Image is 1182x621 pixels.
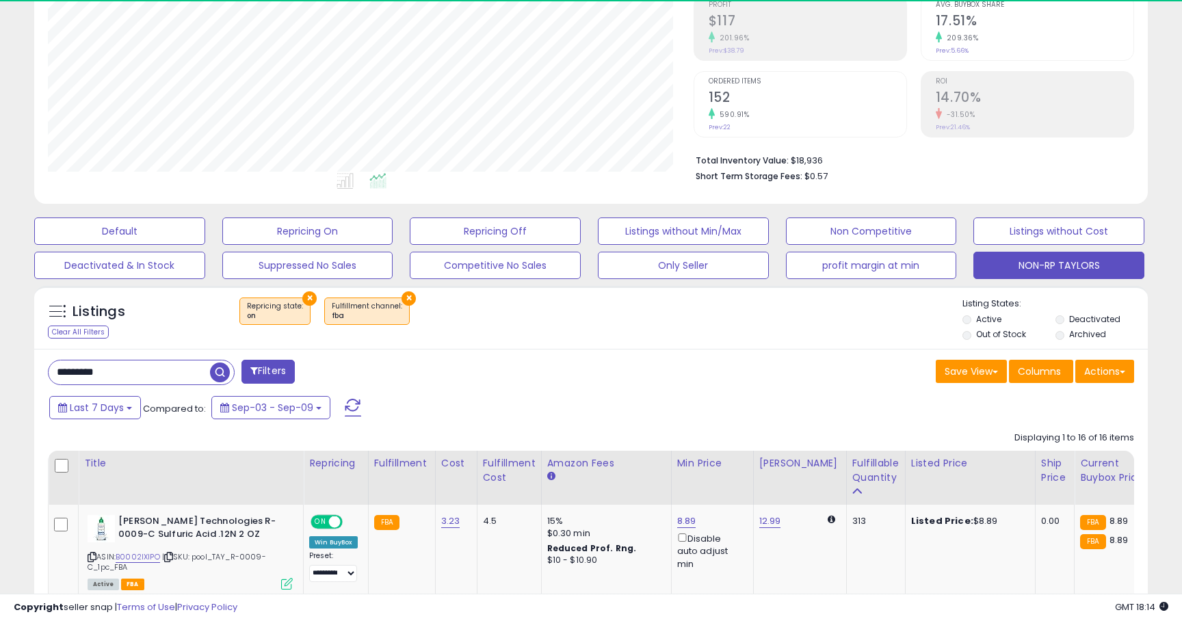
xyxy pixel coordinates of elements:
span: $0.57 [804,170,828,183]
div: 0.00 [1041,515,1064,527]
span: Compared to: [143,402,206,415]
button: NON-RP TAYLORS [973,252,1144,279]
button: Sep-03 - Sep-09 [211,396,330,419]
small: 201.96% [715,33,750,43]
span: Repricing state : [247,301,303,321]
img: 41JAj4esGAL._SL40_.jpg [88,515,115,542]
div: 15% [547,515,661,527]
label: Out of Stock [976,328,1026,340]
span: 8.89 [1109,514,1129,527]
span: 2025-09-17 18:14 GMT [1115,600,1168,613]
a: Terms of Use [117,600,175,613]
span: Columns [1018,365,1061,378]
div: Title [84,456,298,471]
button: × [402,291,416,306]
a: 3.23 [441,514,460,528]
button: Save View [936,360,1007,383]
small: Amazon Fees. [547,471,555,483]
span: 8.89 [1109,533,1129,546]
span: OFF [341,516,363,528]
small: FBA [374,515,399,530]
span: Ordered Items [709,78,906,85]
label: Deactivated [1069,313,1120,325]
b: [PERSON_NAME] Technologies R-0009-C Sulfuric Acid .12N 2 OZ [118,515,285,544]
a: B0002IXIPO [116,551,160,563]
button: × [302,291,317,306]
span: Last 7 Days [70,401,124,414]
div: Disable auto adjust min [677,531,743,570]
div: $0.30 min [547,527,661,540]
p: Listing States: [962,298,1147,310]
button: Deactivated & In Stock [34,252,205,279]
button: Listings without Min/Max [598,217,769,245]
div: [PERSON_NAME] [759,456,841,471]
small: FBA [1080,534,1105,549]
a: 8.89 [677,514,696,528]
label: Archived [1069,328,1106,340]
h2: 14.70% [936,90,1133,108]
button: Columns [1009,360,1073,383]
span: FBA [121,579,144,590]
span: All listings currently available for purchase on Amazon [88,579,119,590]
small: 209.36% [942,33,979,43]
div: Amazon Fees [547,456,666,471]
button: Only Seller [598,252,769,279]
div: 4.5 [483,515,531,527]
small: Prev: 22 [709,123,731,131]
button: Suppressed No Sales [222,252,393,279]
div: Cost [441,456,471,471]
h5: Listings [73,302,125,321]
button: Competitive No Sales [410,252,581,279]
small: -31.50% [942,109,975,120]
b: Listed Price: [911,514,973,527]
button: Filters [241,360,295,384]
div: Repricing [309,456,363,471]
div: Ship Price [1041,456,1068,485]
div: $8.89 [911,515,1025,527]
div: ASIN: [88,515,293,588]
button: Non Competitive [786,217,957,245]
div: Preset: [309,551,358,582]
button: Repricing Off [410,217,581,245]
div: Listed Price [911,456,1029,471]
span: ROI [936,78,1133,85]
button: Actions [1075,360,1134,383]
div: Clear All Filters [48,326,109,339]
span: Profit [709,1,906,9]
div: Win BuyBox [309,536,358,549]
b: Total Inventory Value: [696,155,789,166]
strong: Copyright [14,600,64,613]
a: 12.99 [759,514,781,528]
small: Prev: 21.46% [936,123,970,131]
span: | SKU: pool_TAY_R-0009-C_1pc_FBA [88,551,266,572]
button: profit margin at min [786,252,957,279]
div: Fulfillable Quantity [852,456,899,485]
small: FBA [1080,515,1105,530]
button: Listings without Cost [973,217,1144,245]
div: Min Price [677,456,748,471]
li: $18,936 [696,151,1124,168]
div: seller snap | | [14,601,237,614]
span: ON [312,516,329,528]
div: Fulfillment Cost [483,456,536,485]
div: on [247,311,303,321]
a: Privacy Policy [177,600,237,613]
h2: 152 [709,90,906,108]
div: fba [332,311,402,321]
small: Prev: $38.79 [709,47,744,55]
span: Fulfillment channel : [332,301,402,321]
b: Reduced Prof. Rng. [547,542,637,554]
div: $10 - $10.90 [547,555,661,566]
button: Repricing On [222,217,393,245]
div: 313 [852,515,895,527]
button: Last 7 Days [49,396,141,419]
h2: 17.51% [936,13,1133,31]
label: Active [976,313,1001,325]
small: Prev: 5.66% [936,47,969,55]
small: 590.91% [715,109,750,120]
div: Fulfillment [374,456,430,471]
span: Sep-03 - Sep-09 [232,401,313,414]
div: Displaying 1 to 16 of 16 items [1014,432,1134,445]
button: Default [34,217,205,245]
h2: $117 [709,13,906,31]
